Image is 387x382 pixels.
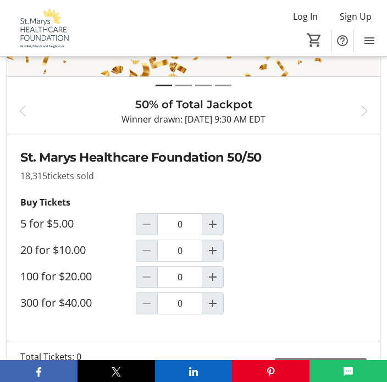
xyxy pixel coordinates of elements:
button: Log In [284,8,327,25]
button: Help [331,30,353,52]
button: Draw 3 [195,79,212,92]
strong: Buy Tickets [20,196,70,208]
button: Increment by one [202,293,223,314]
button: SMS [309,360,387,382]
p: 18,315 tickets sold [20,169,367,182]
button: Increment by one [202,214,223,235]
h2: St. Marys Healthcare Foundation 50/50 [20,148,367,167]
button: LinkedIn [155,360,233,382]
button: Sign Up [331,8,380,25]
span: Log In [293,10,318,23]
button: Draw 1 [156,79,172,92]
span: Sign Up [340,10,372,23]
img: St. Marys Healthcare Foundation's Logo [7,8,80,49]
button: Pinterest [232,360,309,382]
button: Buy Tickets [275,358,367,380]
p: Winner drawn: [DATE] 9:30 AM EDT [38,113,349,126]
button: Menu [358,30,380,52]
h3: 50% of Total Jackpot [38,96,349,113]
label: 5 for $5.00 [20,217,74,230]
button: Increment by one [202,267,223,287]
button: Increment by one [202,240,223,261]
button: Draw 2 [175,79,192,92]
div: Total Tickets: 0 [20,350,81,363]
label: 300 for $40.00 [20,296,92,309]
button: Draw 4 [215,79,231,92]
label: 100 for $20.00 [20,270,92,283]
label: 20 for $10.00 [20,243,86,257]
button: X [78,360,155,382]
button: Cart [305,30,324,50]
